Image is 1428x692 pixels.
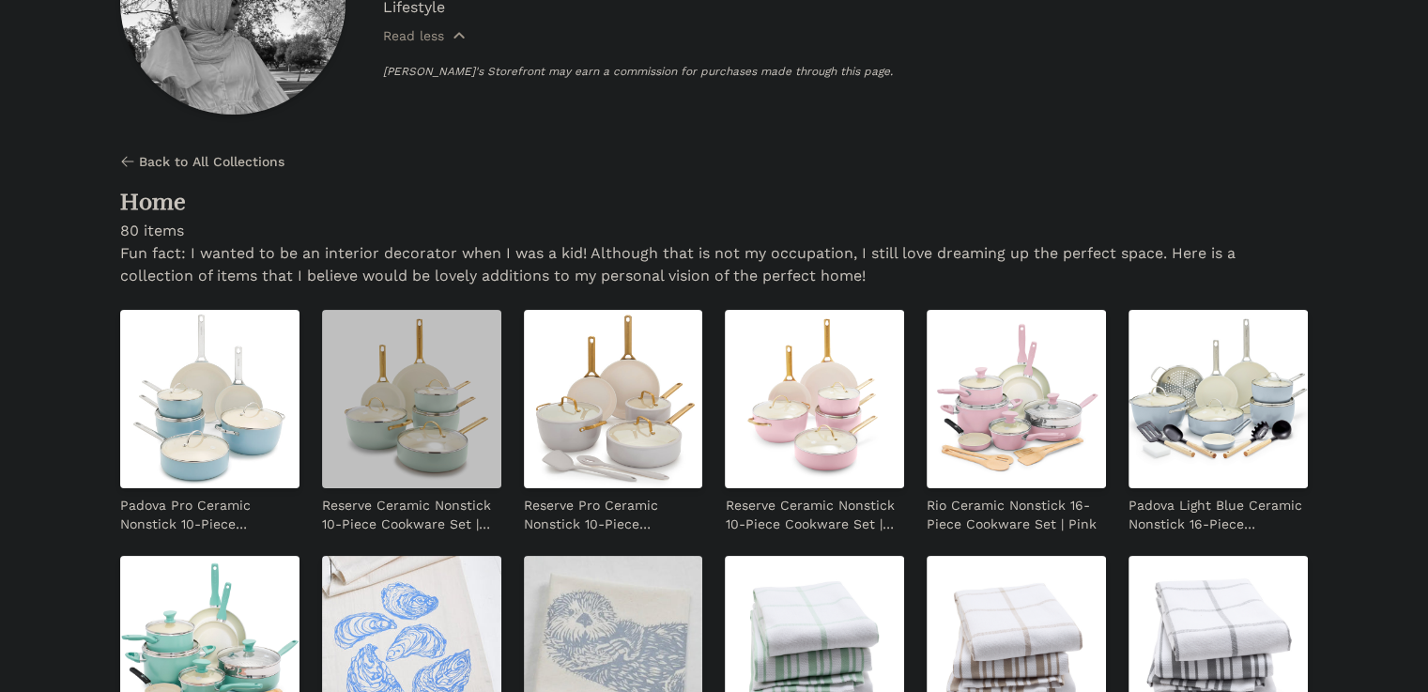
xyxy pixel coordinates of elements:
[927,488,1106,533] a: Rio Ceramic Nonstick 16-Piece Cookware Set | Pink
[322,488,501,533] a: Reserve Ceramic Nonstick 10-Piece Cookware Set | Julep with Gold-Tone Handles
[120,488,299,533] a: Padova Pro Ceramic Nonstick 10-Piece Cookware Set
[524,496,703,533] p: Reserve Pro Ceramic Nonstick 10-Piece Cookware Set | Oyster with Gold-Tone Handles
[383,64,1308,79] p: [PERSON_NAME]'s Storefront may earn a commission for purchases made through this page.
[927,496,1106,533] p: Rio Ceramic Nonstick 16-Piece Cookware Set | Pink
[383,26,444,45] p: Read less
[120,190,186,216] h2: Home
[383,26,467,45] button: Read less
[524,488,703,533] a: Reserve Pro Ceramic Nonstick 10-Piece Cookware Set | Oyster with Gold-Tone Handles
[524,310,703,489] img: Reserve Pro Ceramic Nonstick 10-Piece Cookware Set | Oyster with Gold-Tone Handles
[120,496,299,533] p: Padova Pro Ceramic Nonstick 10-Piece Cookware Set
[725,310,904,489] img: Reserve Ceramic Nonstick 10-Piece Cookware Set | Blush with Gold-Tone Handles
[120,310,299,489] img: Padova Pro Ceramic Nonstick 10-Piece Cookware Set
[1129,496,1308,533] p: Padova Light Blue Ceramic Nonstick 16-Piece Cookware Set
[725,488,904,533] a: Reserve Ceramic Nonstick 10-Piece Cookware Set | Blush with Gold-Tone Handles
[927,310,1106,489] img: Rio Ceramic Nonstick 16-Piece Cookware Set | Pink
[725,496,904,533] p: Reserve Ceramic Nonstick 10-Piece Cookware Set | Blush with Gold-Tone Handles
[120,242,1308,287] p: Fun fact: I wanted to be an interior decorator when I was a kid! Although that is not my occupati...
[120,152,284,171] a: Back to All Collections
[322,496,501,533] p: Reserve Ceramic Nonstick 10-Piece Cookware Set | Julep with Gold-Tone Handles
[139,152,284,171] span: Back to All Collections
[120,220,184,242] p: 80 items
[322,310,501,489] img: Reserve Ceramic Nonstick 10-Piece Cookware Set | Julep with Gold-Tone Handles
[1129,310,1308,489] img: Padova Light Blue Ceramic Nonstick 16-Piece Cookware Set
[1129,488,1308,533] a: Padova Light Blue Ceramic Nonstick 16-Piece Cookware Set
